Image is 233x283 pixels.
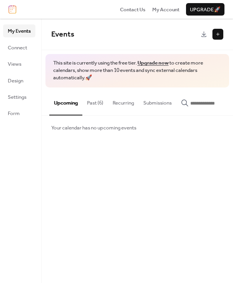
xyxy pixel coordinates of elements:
[137,58,169,68] a: Upgrade now
[8,27,31,35] span: My Events
[8,93,26,101] span: Settings
[82,87,108,115] button: Past (6)
[51,27,74,42] span: Events
[120,6,146,14] span: Contact Us
[139,87,176,115] button: Submissions
[49,87,82,115] button: Upcoming
[9,5,16,14] img: logo
[8,77,23,85] span: Design
[3,91,35,103] a: Settings
[190,6,221,14] span: Upgrade 🚀
[108,87,139,115] button: Recurring
[8,110,20,117] span: Form
[120,5,146,13] a: Contact Us
[152,6,179,14] span: My Account
[8,44,27,52] span: Connect
[3,74,35,87] a: Design
[51,124,136,132] span: Your calendar has no upcoming events
[3,24,35,37] a: My Events
[8,60,21,68] span: Views
[53,59,221,82] span: This site is currently using the free tier. to create more calendars, show more than 10 events an...
[3,41,35,54] a: Connect
[186,3,224,16] button: Upgrade🚀
[3,107,35,119] a: Form
[3,58,35,70] a: Views
[152,5,179,13] a: My Account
